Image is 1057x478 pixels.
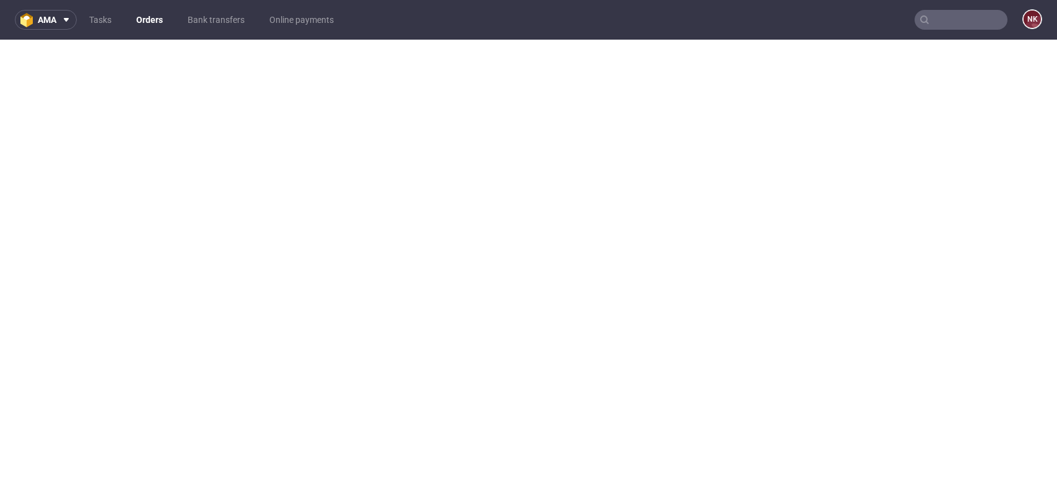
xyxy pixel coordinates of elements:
figcaption: NK [1024,11,1041,28]
a: Orders [129,10,170,30]
a: Tasks [82,10,119,30]
a: Online payments [262,10,341,30]
img: logo [20,13,38,27]
span: ama [38,15,56,24]
button: ama [15,10,77,30]
a: Bank transfers [180,10,252,30]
